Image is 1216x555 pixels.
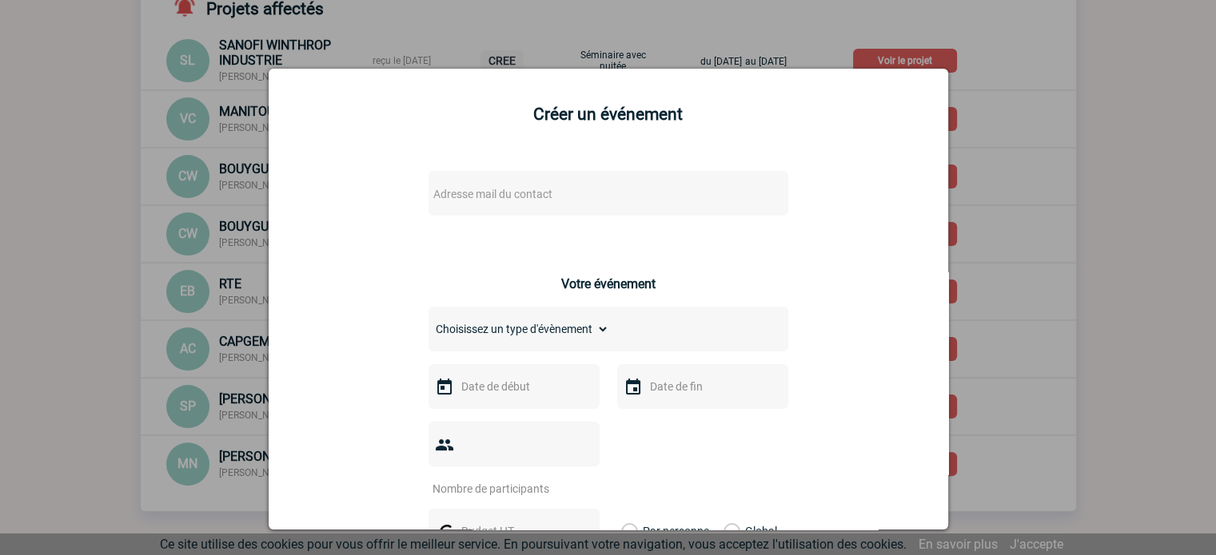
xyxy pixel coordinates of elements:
[429,478,579,499] input: Nombre de participants
[457,376,568,397] input: Date de début
[621,509,639,553] label: Par personne
[289,105,928,124] h2: Créer un événement
[433,188,552,200] span: Adresse mail du contact
[561,276,656,291] h3: Votre événement
[457,521,568,541] input: Budget HT
[646,376,756,397] input: Date de fin
[724,509,734,553] label: Global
